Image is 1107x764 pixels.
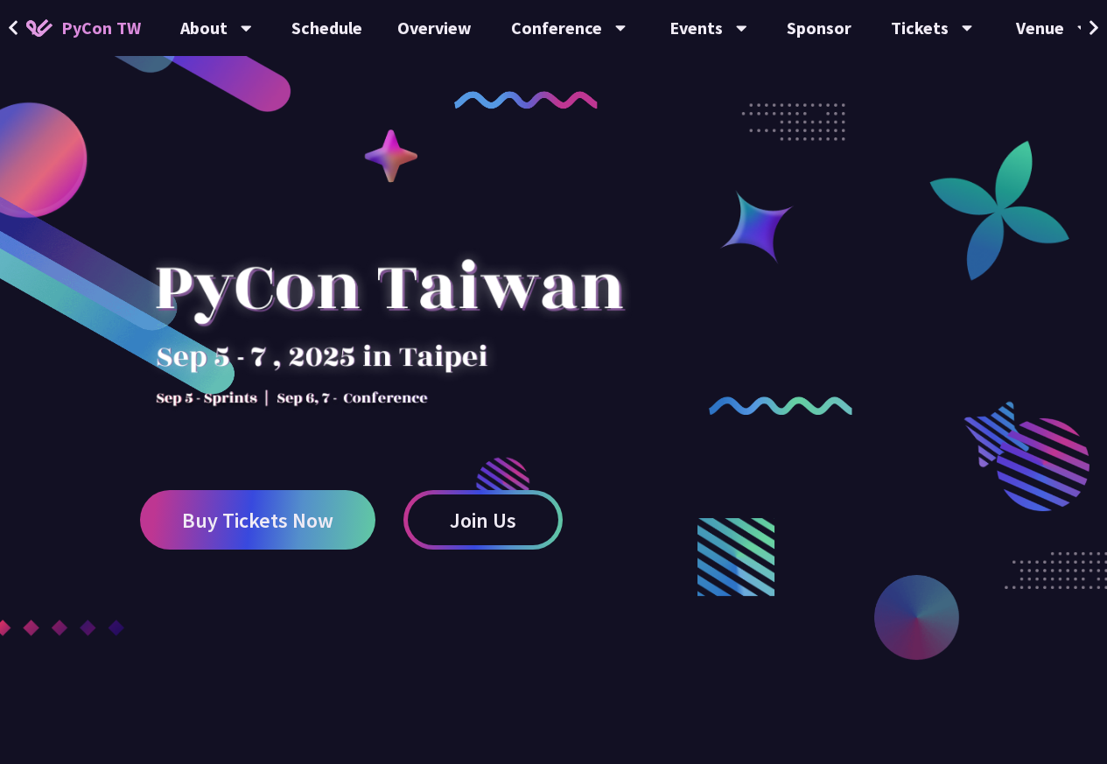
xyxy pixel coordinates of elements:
img: curly-2.e802c9f.png [709,396,852,415]
a: Buy Tickets Now [140,490,375,550]
span: Join Us [450,509,516,531]
span: Buy Tickets Now [182,509,333,531]
span: PyCon TW [61,15,141,41]
a: Join Us [403,490,563,550]
img: curly-1.ebdbada.png [454,91,598,109]
a: PyCon TW [9,6,158,50]
img: Home icon of PyCon TW 2025 [26,19,53,37]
